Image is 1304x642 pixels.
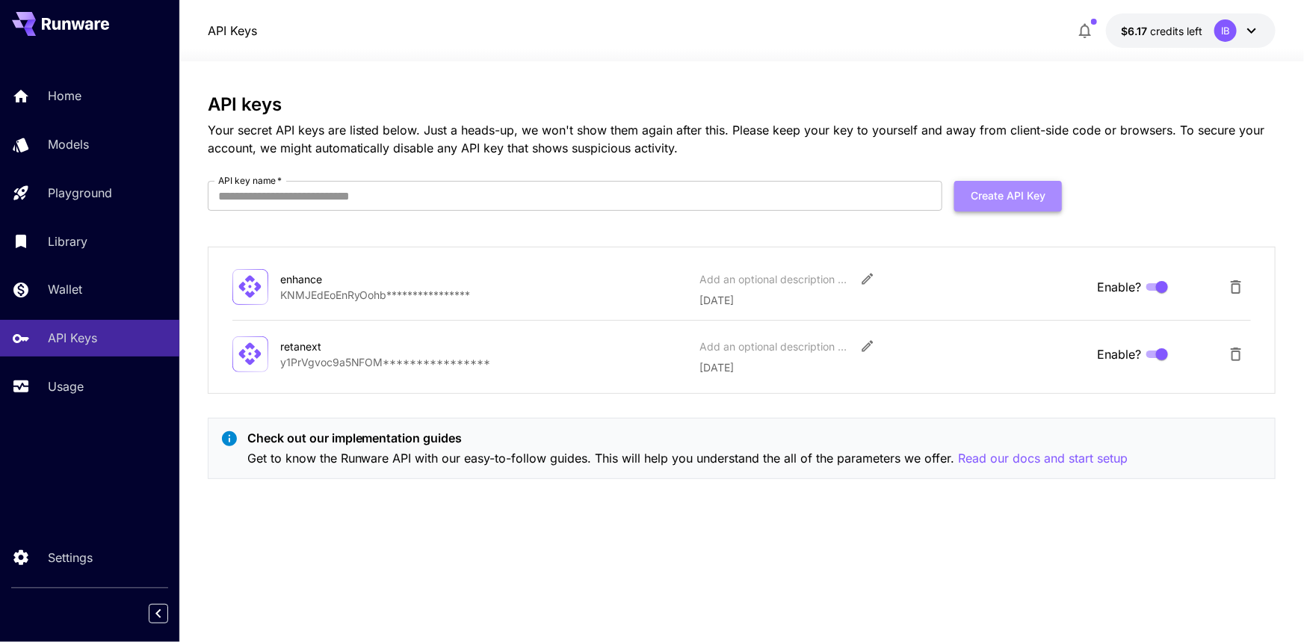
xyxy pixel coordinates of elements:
[699,339,849,354] div: Add an optional description or comment
[160,600,179,627] div: Collapse sidebar
[48,135,89,153] p: Models
[1097,345,1141,363] span: Enable?
[1221,339,1251,369] button: Delete API Key
[1121,25,1150,37] span: $6.17
[208,22,257,40] a: API Keys
[854,265,881,292] button: Edit
[1150,25,1202,37] span: credits left
[247,449,1128,468] p: Get to know the Runware API with our easy-to-follow guides. This will help you understand the all...
[699,271,849,287] div: Add an optional description or comment
[699,359,1085,375] p: [DATE]
[1214,19,1237,42] div: IB
[1221,272,1251,302] button: Delete API Key
[280,271,430,287] div: enhance
[1121,23,1202,39] div: $6.16552
[218,174,282,187] label: API key name
[48,377,84,395] p: Usage
[280,339,430,354] div: retanext
[1106,13,1276,48] button: $6.16552IB
[208,94,1276,115] h3: API keys
[208,121,1276,157] p: Your secret API keys are listed below. Just a heads-up, we won't show them again after this. Plea...
[48,549,93,567] p: Settings
[854,333,881,359] button: Edit
[959,449,1128,468] button: Read our docs and start setup
[208,22,257,40] nav: breadcrumb
[48,232,87,250] p: Library
[48,280,82,298] p: Wallet
[149,604,168,623] button: Collapse sidebar
[48,329,97,347] p: API Keys
[1097,278,1141,296] span: Enable?
[48,87,81,105] p: Home
[48,184,112,202] p: Playground
[699,292,1085,308] p: [DATE]
[954,181,1062,212] button: Create API Key
[247,429,1128,447] p: Check out our implementation guides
